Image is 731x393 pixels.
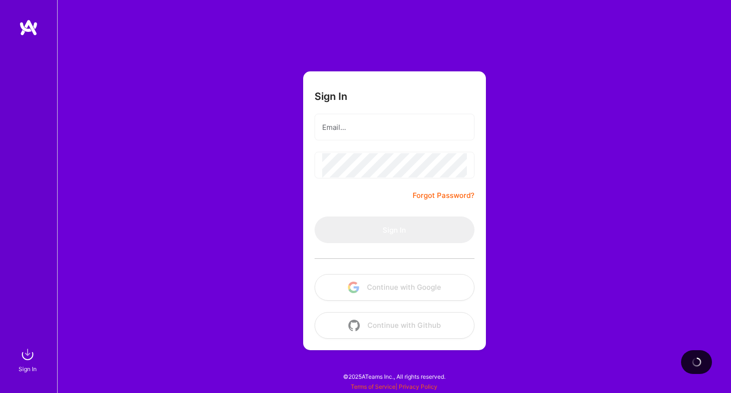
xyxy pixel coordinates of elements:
[322,115,467,139] input: Email...
[315,312,474,339] button: Continue with Github
[57,364,731,388] div: © 2025 ATeams Inc., All rights reserved.
[18,345,37,364] img: sign in
[315,216,474,243] button: Sign In
[315,90,347,102] h3: Sign In
[692,357,701,367] img: loading
[19,19,38,36] img: logo
[348,320,360,331] img: icon
[351,383,437,390] span: |
[351,383,395,390] a: Terms of Service
[348,282,359,293] img: icon
[399,383,437,390] a: Privacy Policy
[413,190,474,201] a: Forgot Password?
[315,274,474,301] button: Continue with Google
[20,345,37,374] a: sign inSign In
[19,364,37,374] div: Sign In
